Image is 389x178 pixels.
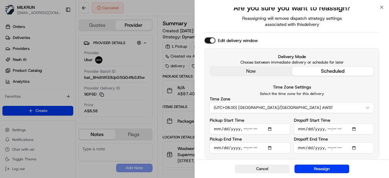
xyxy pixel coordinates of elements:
[294,118,330,122] label: Dropoff Start Time
[210,97,230,101] label: Time Zone
[218,37,258,44] label: Edit delivery window
[210,54,374,60] label: Delivery Mode
[210,60,374,65] p: Choose between immediate delivery or schedule for later
[294,137,328,141] label: Dropoff End Time
[210,118,244,122] label: Pickup Start Time
[292,67,374,76] button: scheduled
[273,84,311,90] label: Time Zone Settings
[294,165,349,173] button: Reassign
[233,3,350,13] h2: Are you sure you want to reassign?
[234,15,350,27] span: Reassigning will remove dispatch strategy settings associated with this delivery
[210,91,374,96] p: Select the time zone for this delivery
[210,137,242,141] label: Pickup End Time
[235,165,290,173] button: Cancel
[210,67,292,76] button: now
